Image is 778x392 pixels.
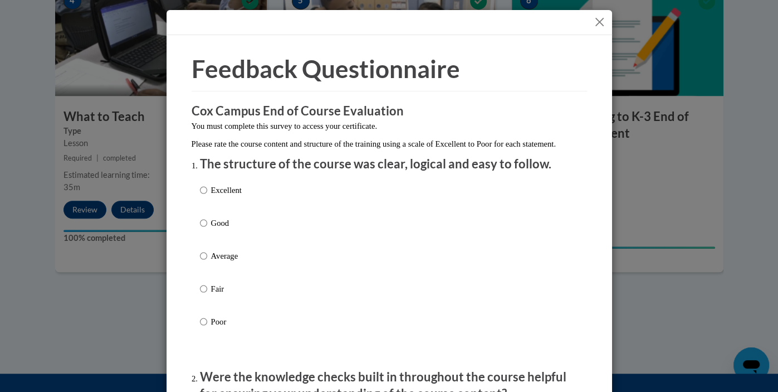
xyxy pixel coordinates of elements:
p: You must complete this survey to access your certificate. [192,120,587,132]
button: Close [593,15,606,29]
input: Fair [200,283,207,295]
input: Good [200,217,207,229]
h3: Cox Campus End of Course Evaluation [192,103,587,120]
p: Excellent [211,184,242,196]
p: Please rate the course content and structure of the training using a scale of Excellent to Poor f... [192,138,587,150]
input: Poor [200,316,207,328]
input: Average [200,250,207,262]
span: Feedback Questionnaire [192,54,460,83]
p: Good [211,217,242,229]
p: The structure of the course was clear, logical and easy to follow. [200,156,579,173]
p: Average [211,250,242,262]
p: Fair [211,283,242,295]
p: Poor [211,316,242,328]
input: Excellent [200,184,207,196]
